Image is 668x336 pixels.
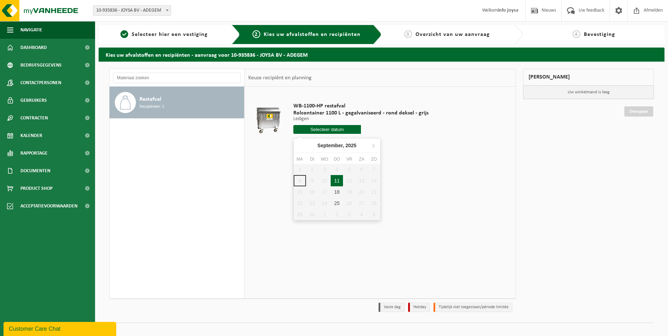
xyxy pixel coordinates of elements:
span: Bedrijfsgegevens [20,56,62,74]
span: Rolcontainer 1100 L - gegalvaniseerd - rond deksel - grijs [293,110,429,117]
span: Restafval [139,95,161,104]
span: Dashboard [20,39,47,56]
span: 10-935836 - JOYSA BV - ADEGEM [93,6,171,15]
span: 2 [252,30,260,38]
span: Bevestiging [584,32,615,37]
a: 1Selecteer hier een vestiging [102,30,226,39]
div: 2 [331,209,343,220]
span: Contactpersonen [20,74,61,92]
input: Materiaal zoeken [113,73,241,83]
div: zo [368,156,380,163]
i: 2025 [345,143,356,148]
div: do [331,156,343,163]
div: [PERSON_NAME] [523,69,654,86]
button: Restafval Recipiënten: 1 [110,87,244,118]
div: wo [318,156,331,163]
span: Selecteer hier een vestiging [132,32,208,37]
div: Keuze recipiënt en planning [245,69,315,87]
span: Kalender [20,127,42,144]
div: ma [294,156,306,163]
span: Navigatie [20,21,42,39]
strong: info joysa [498,8,518,13]
span: Kies uw afvalstoffen en recipiënten [264,32,361,37]
input: Selecteer datum [293,125,361,134]
span: Product Shop [20,180,52,197]
li: Vaste dag [379,303,405,312]
div: September, [314,140,359,151]
div: 25 [331,198,343,209]
p: Uw winkelmand is leeg [523,86,654,99]
span: Overzicht van uw aanvraag [416,32,490,37]
h2: Kies uw afvalstoffen en recipiënten - aanvraag voor 10-935836 - JOYSA BV - ADEGEM [99,48,664,61]
span: WB-1100-HP restafval [293,102,429,110]
div: di [306,156,318,163]
li: Tijdelijk niet toegestaan/période limitée [433,303,512,312]
span: Contracten [20,109,48,127]
li: Holiday [408,303,430,312]
div: za [355,156,368,163]
a: Doorgaan [624,106,653,117]
span: 3 [404,30,412,38]
span: Documenten [20,162,50,180]
p: Ledigen [293,117,429,122]
span: 4 [573,30,580,38]
span: Acceptatievoorwaarden [20,197,77,215]
span: Recipiënten: 1 [139,104,164,110]
iframe: chat widget [4,321,118,336]
span: Rapportage [20,144,48,162]
div: 11 [331,175,343,186]
div: 18 [331,186,343,198]
span: 1 [120,30,128,38]
div: vr [343,156,355,163]
span: 10-935836 - JOYSA BV - ADEGEM [93,5,171,16]
span: Gebruikers [20,92,47,109]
